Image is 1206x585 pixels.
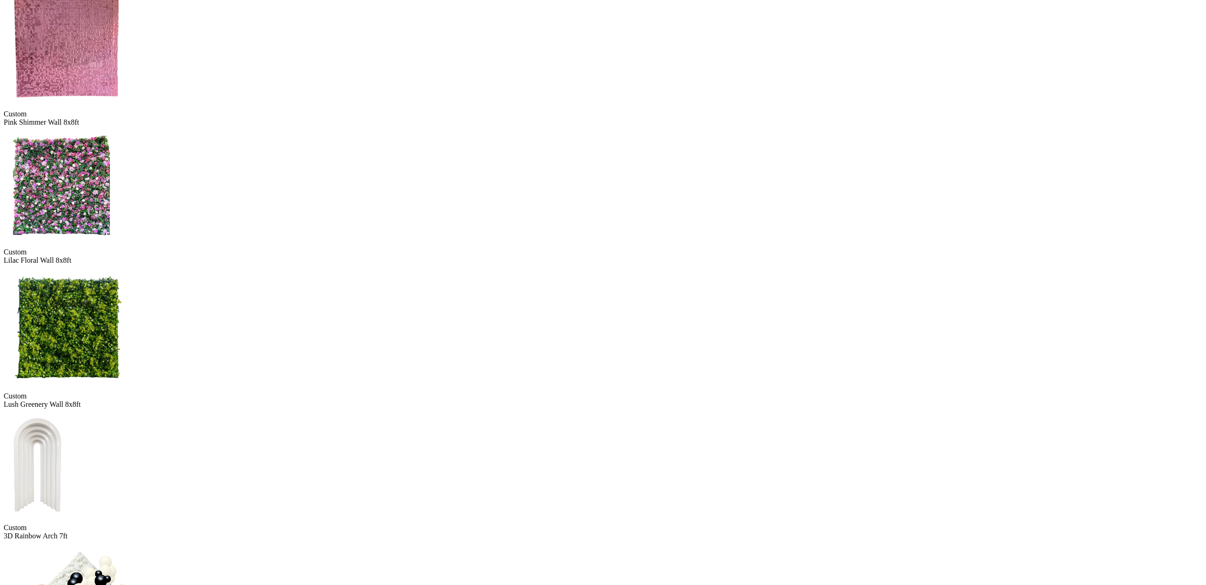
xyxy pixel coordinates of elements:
div: Custom [4,110,1202,118]
div: Pink Shimmer Wall 8x8ft [4,118,1202,127]
div: 3D Rainbow Arch 7ft [4,532,1202,540]
div: Custom [4,392,1202,400]
img: Lilac Floral Wall 8x8ft [4,127,119,246]
img: Lush Greenery Wall 8x8ft [4,265,133,390]
div: Lilac Floral Wall 8x8ft [4,256,1202,265]
img: 3D Rainbow Arch 7ft [4,409,71,522]
div: Lush Greenery Wall 8x8ft [4,400,1202,409]
div: Custom [4,248,1202,256]
div: Custom [4,524,1202,532]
